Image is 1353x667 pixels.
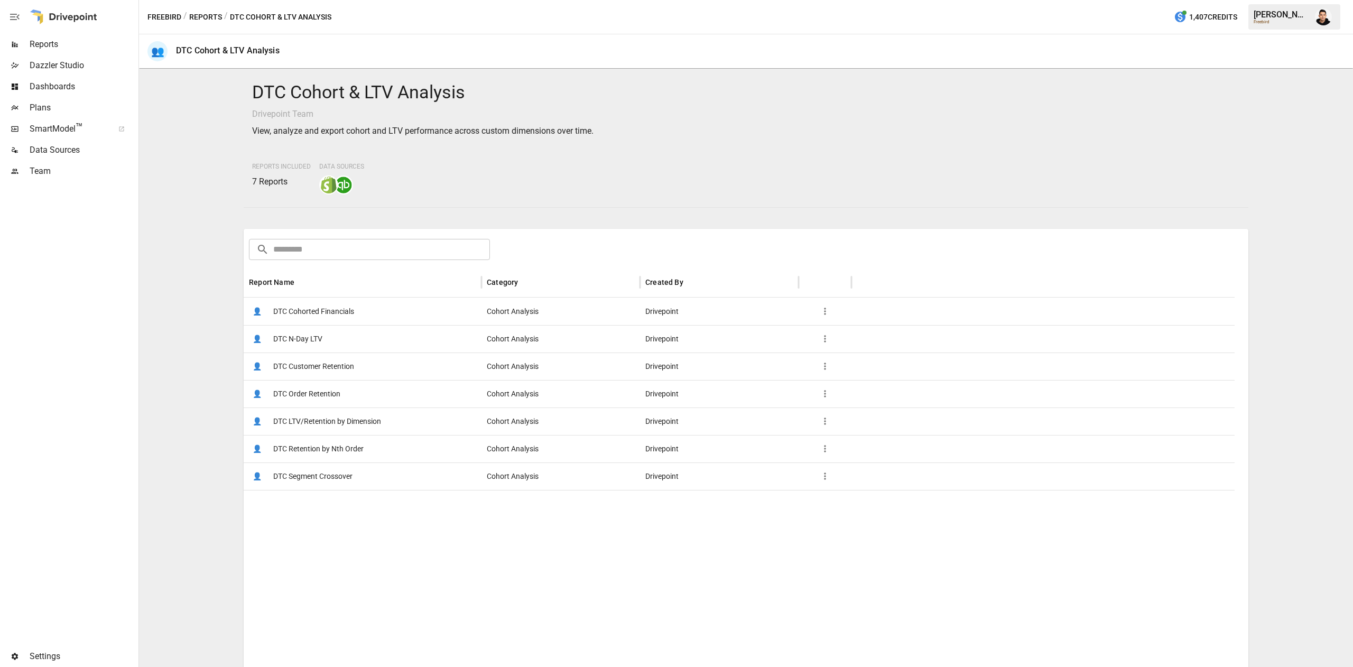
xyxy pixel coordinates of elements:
div: Drivepoint [640,298,799,325]
p: View, analyze and export cohort and LTV performance across custom dimensions over time. [252,125,1240,137]
span: Team [30,165,136,178]
span: DTC Order Retention [273,381,340,407]
div: Drivepoint [640,407,799,435]
p: 7 Reports [252,175,311,188]
div: Drivepoint [640,325,799,353]
span: 👤 [249,386,265,402]
div: Drivepoint [640,353,799,380]
div: Cohort Analysis [481,407,640,435]
div: Drivepoint [640,435,799,462]
p: Drivepoint Team [252,108,1240,121]
span: DTC Retention by Nth Order [273,436,364,462]
div: Category [487,278,518,286]
span: DTC Cohorted Financials [273,298,354,325]
span: Data Sources [319,163,364,170]
div: Drivepoint [640,380,799,407]
span: Data Sources [30,144,136,156]
button: Freebird [147,11,181,24]
span: DTC N-Day LTV [273,326,322,353]
span: 👤 [249,413,265,429]
span: DTC Customer Retention [273,353,354,380]
div: Created By [645,278,683,286]
span: SmartModel [30,123,107,135]
div: Freebird [1254,20,1309,24]
div: Cohort Analysis [481,353,640,380]
div: Drivepoint [640,462,799,490]
div: Report Name [249,278,294,286]
button: Francisco Sanchez [1309,2,1338,32]
span: 1,407 Credits [1189,11,1237,24]
div: / [224,11,228,24]
span: Dazzler Studio [30,59,136,72]
span: DTC Segment Crossover [273,463,353,490]
div: [PERSON_NAME] [1254,10,1309,20]
span: 👤 [249,331,265,347]
button: 1,407Credits [1170,7,1241,27]
button: Sort [295,275,310,290]
div: Cohort Analysis [481,380,640,407]
button: Reports [189,11,222,24]
span: 👤 [249,441,265,457]
span: Reports Included [252,163,311,170]
span: Plans [30,101,136,114]
span: 👤 [249,303,265,319]
span: 👤 [249,468,265,484]
div: Cohort Analysis [481,462,640,490]
span: ™ [76,121,83,134]
span: Dashboards [30,80,136,93]
div: DTC Cohort & LTV Analysis [176,45,280,55]
img: Francisco Sanchez [1315,8,1332,25]
div: Cohort Analysis [481,325,640,353]
button: Sort [519,275,534,290]
span: Reports [30,38,136,51]
div: Cohort Analysis [481,298,640,325]
img: shopify [320,177,337,193]
h4: DTC Cohort & LTV Analysis [252,81,1240,104]
button: Sort [684,275,699,290]
img: quickbooks [335,177,352,193]
span: 👤 [249,358,265,374]
div: Cohort Analysis [481,435,640,462]
div: / [183,11,187,24]
div: 👥 [147,41,168,61]
span: DTC LTV/Retention by Dimension [273,408,381,435]
span: Settings [30,650,136,663]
